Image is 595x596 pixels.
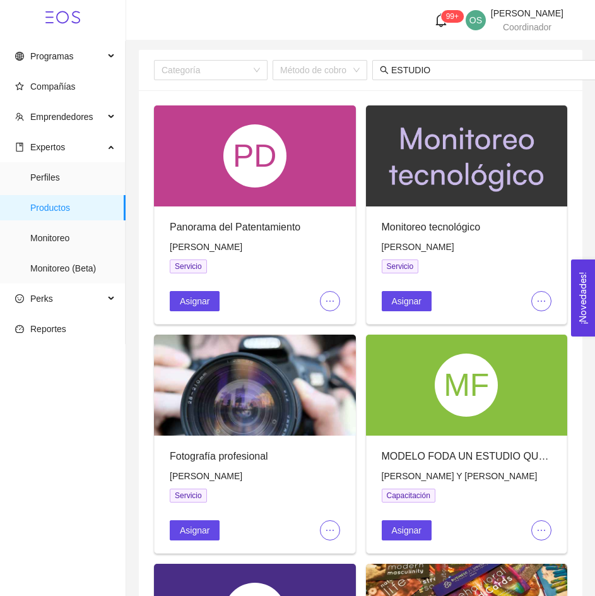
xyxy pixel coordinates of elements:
button: ellipsis [320,291,340,311]
div: Panorama del Patentamiento [170,219,340,235]
span: [PERSON_NAME] [491,8,563,18]
button: Asignar [382,520,432,540]
span: OS [469,10,482,30]
span: Asignar [392,294,421,308]
span: Servicio [170,259,207,273]
span: ellipsis [321,296,339,306]
span: Asignar [180,294,209,308]
span: Programas [30,51,73,61]
span: smile [15,294,24,303]
span: star [15,82,24,91]
span: Expertos [30,142,65,152]
span: Coordinador [503,22,551,32]
span: dashboard [15,325,24,333]
span: Compañías [30,81,76,92]
span: Servicio [170,489,207,503]
span: ellipsis [532,296,551,306]
span: Productos [30,195,115,220]
span: search [380,66,389,74]
span: book [15,143,24,152]
div: PD [223,124,286,188]
span: ellipsis [532,525,551,535]
span: Perfiles [30,165,115,190]
span: Perks [30,294,53,304]
span: Emprendedores [30,112,93,122]
button: ellipsis [531,291,551,311]
span: Capacitación [382,489,435,503]
div: Monitoreo tecnológico [382,219,552,235]
span: Servicio [382,259,419,273]
span: [PERSON_NAME] [170,471,242,481]
span: [PERSON_NAME] Y [PERSON_NAME] [382,471,538,481]
button: Asignar [170,291,220,311]
button: Open Feedback Widget [571,259,595,337]
div: MF [435,354,498,417]
span: [PERSON_NAME] [170,242,242,252]
span: team [15,112,24,121]
button: Asignar [382,291,432,311]
button: Asignar [170,520,220,540]
span: Monitoreo (Beta) [30,256,115,281]
span: ellipsis [321,525,339,535]
div: MODELO FODA UN ESTUDIO QUE PERMITIRA ANALIZAR TUS PRODUCTOS O SERVICIOS QUE PUEDAN ENCAJAR DENTRO... [382,448,552,464]
span: Asignar [392,523,421,537]
span: bell [434,13,448,27]
sup: 6437 [441,10,464,23]
span: [PERSON_NAME] [382,242,454,252]
span: global [15,52,24,61]
button: ellipsis [531,520,551,540]
span: Asignar [180,523,209,537]
span: Reportes [30,324,66,334]
button: ellipsis [320,520,340,540]
div: Fotografía profesional [170,448,340,464]
span: Monitoreo [30,225,115,251]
